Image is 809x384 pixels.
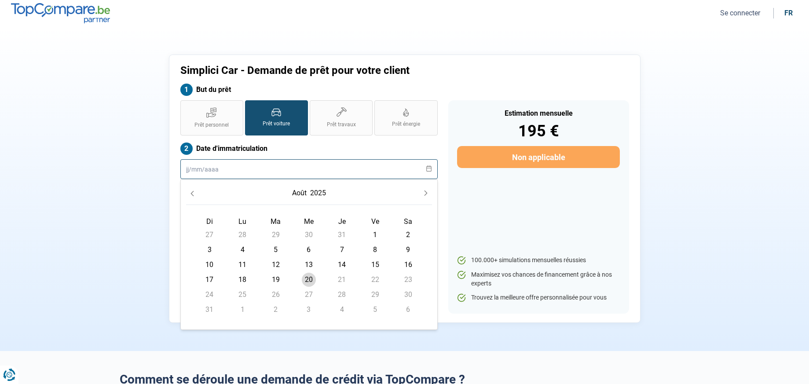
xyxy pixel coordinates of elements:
span: 13 [302,258,316,272]
span: Prêt voiture [263,120,290,128]
span: 18 [235,273,249,287]
span: 30 [401,288,415,302]
span: 10 [202,258,216,272]
td: 3 [193,242,226,257]
td: 6 [392,302,425,317]
div: fr [784,9,793,17]
td: 16 [392,257,425,272]
td: 15 [359,257,392,272]
td: 4 [326,302,359,317]
td: 30 [392,287,425,302]
input: jj/mm/aaaa [180,159,438,179]
span: 19 [269,273,283,287]
td: 2 [259,302,292,317]
span: 1 [235,303,249,317]
td: 28 [226,227,259,242]
span: Prêt énergie [392,121,420,128]
button: Choose Year [308,185,328,201]
span: Sa [404,217,412,226]
span: 8 [368,243,382,257]
td: 19 [259,272,292,287]
span: Je [338,217,346,226]
span: 20 [302,273,316,287]
span: 2 [401,228,415,242]
div: 195 € [457,123,619,139]
td: 14 [326,257,359,272]
label: Date d'immatriculation [180,143,438,155]
span: Prêt personnel [194,121,229,129]
span: Ve [371,217,379,226]
td: 27 [292,287,325,302]
span: 6 [302,243,316,257]
span: 14 [335,258,349,272]
td: 9 [392,242,425,257]
td: 12 [259,257,292,272]
span: 29 [269,228,283,242]
label: But du prêt [180,84,438,96]
span: 23 [401,273,415,287]
span: 4 [335,303,349,317]
td: 25 [226,287,259,302]
button: Non applicable [457,146,619,168]
span: 17 [202,273,216,287]
td: 27 [193,227,226,242]
span: 27 [202,228,216,242]
td: 7 [326,242,359,257]
li: Trouvez la meilleure offre personnalisée pour vous [457,293,619,302]
button: Previous Month [186,187,198,199]
img: TopCompare.be [11,3,110,23]
td: 30 [292,227,325,242]
td: 23 [392,272,425,287]
td: 1 [359,227,392,242]
li: 100.000+ simulations mensuelles réussies [457,256,619,265]
span: 29 [368,288,382,302]
span: 22 [368,273,382,287]
span: Ma [271,217,281,226]
td: 5 [359,302,392,317]
span: 31 [202,303,216,317]
td: 22 [359,272,392,287]
td: 24 [193,287,226,302]
td: 28 [326,287,359,302]
span: 11 [235,258,249,272]
span: 16 [401,258,415,272]
button: Choose Month [290,185,308,201]
span: Me [304,217,314,226]
td: 2 [392,227,425,242]
span: Lu [238,217,246,226]
span: 5 [368,303,382,317]
span: 28 [235,228,249,242]
span: 24 [202,288,216,302]
td: 31 [193,302,226,317]
td: 6 [292,242,325,257]
button: Se connecter [717,8,763,18]
span: 2 [269,303,283,317]
td: 29 [259,227,292,242]
span: Di [206,217,213,226]
td: 26 [259,287,292,302]
span: 28 [335,288,349,302]
span: 9 [401,243,415,257]
span: 15 [368,258,382,272]
td: 10 [193,257,226,272]
div: Choose Date [180,179,438,330]
span: 27 [302,288,316,302]
td: 4 [226,242,259,257]
td: 13 [292,257,325,272]
span: 6 [401,303,415,317]
span: 4 [235,243,249,257]
td: 3 [292,302,325,317]
span: 30 [302,228,316,242]
span: 1 [368,228,382,242]
td: 11 [226,257,259,272]
td: 20 [292,272,325,287]
span: 3 [202,243,216,257]
td: 18 [226,272,259,287]
td: 8 [359,242,392,257]
span: 31 [335,228,349,242]
button: Next Month [420,187,432,199]
span: 12 [269,258,283,272]
span: 3 [302,303,316,317]
span: 25 [235,288,249,302]
td: 29 [359,287,392,302]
